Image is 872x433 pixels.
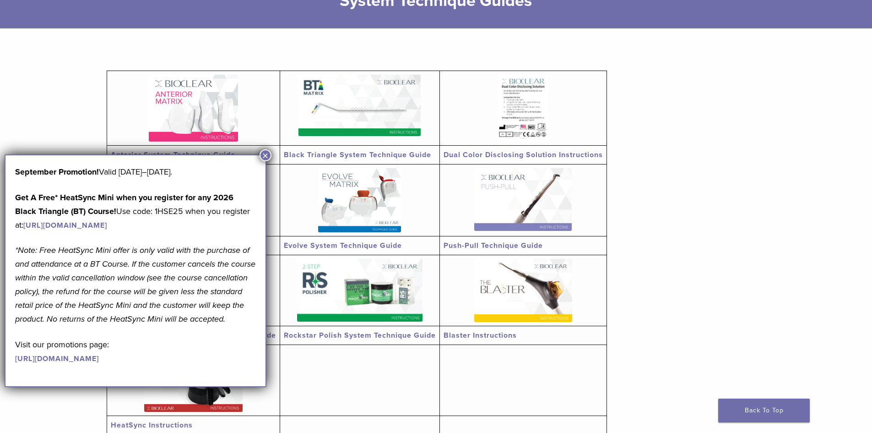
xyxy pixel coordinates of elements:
[15,165,256,179] p: Valid [DATE]–[DATE].
[15,192,233,216] strong: Get A Free* HeatSync Mini when you register for any 2026 Black Triangle (BT) Course!
[15,338,256,365] p: Visit our promotions page:
[111,150,235,159] a: Anterior System Technique Guide
[260,149,271,161] button: Close
[15,245,255,324] em: *Note: Free HeatSync Mini offer is only valid with the purchase of and attendance at a BT Course....
[444,331,517,340] a: Blaster Instructions
[444,241,543,250] a: Push-Pull Technique Guide
[444,150,603,159] a: Dual Color Disclosing Solution Instructions
[284,241,402,250] a: Evolve System Technique Guide
[15,354,99,363] a: [URL][DOMAIN_NAME]
[15,191,256,232] p: Use code: 1HSE25 when you register at:
[111,421,193,430] a: HeatSync Instructions
[23,221,107,230] a: [URL][DOMAIN_NAME]
[718,399,810,422] a: Back To Top
[15,167,99,177] b: September Promotion!
[284,150,431,159] a: Black Triangle System Technique Guide
[284,331,436,340] a: Rockstar Polish System Technique Guide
